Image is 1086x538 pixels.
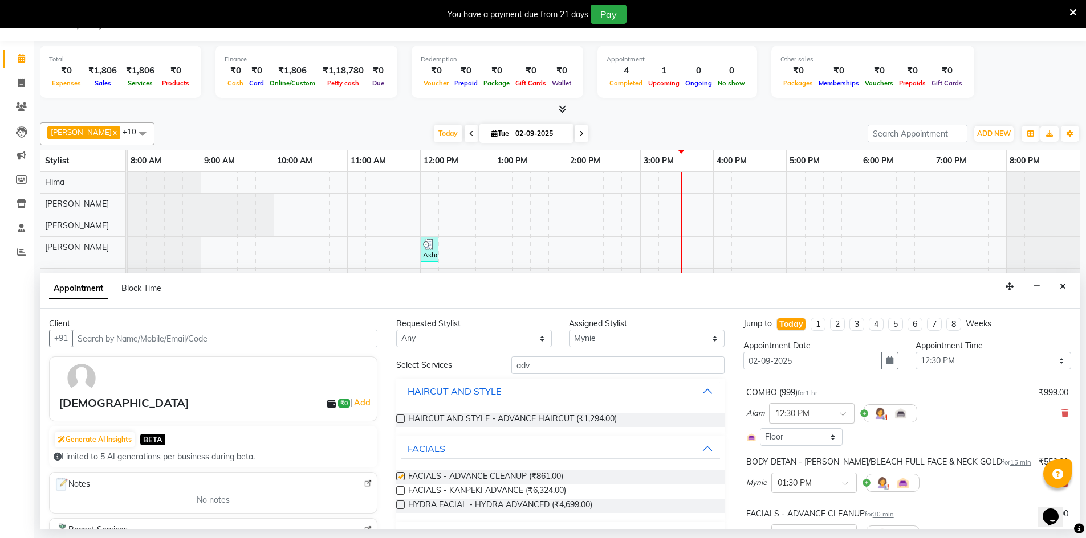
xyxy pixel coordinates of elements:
a: 3:00 PM [641,153,677,169]
span: Card [246,79,267,87]
div: ₹0 [862,64,896,77]
span: 30 min [873,510,894,518]
div: ₹1,18,780 [318,64,368,77]
div: ₹0 [421,64,452,77]
div: BODY DETAN - [PERSON_NAME]/BLEACH FULL FACE & NECK GOLD [746,456,1031,468]
div: FACIALS [408,442,445,455]
button: ADD NEW [974,126,1014,142]
iframe: chat widget [1038,492,1075,527]
a: Add [352,396,372,409]
div: Requested Stylist [396,318,552,330]
div: ₹1,806 [267,64,318,77]
div: Jump to [743,318,772,330]
span: No notes [197,494,230,506]
span: Recent Services [54,523,128,537]
span: [PERSON_NAME] [45,199,109,209]
div: Appointment Time [916,340,1071,352]
span: Hima [45,177,64,187]
span: HAIRCUT AND STYLE - ADVANCE HAIRCUT (₹1,294.00) [408,413,617,427]
div: Limited to 5 AI generations per business during beta. [54,451,373,463]
a: 10:00 AM [274,153,315,169]
div: Other sales [780,55,965,64]
small: for [1002,458,1031,466]
input: Search by Name/Mobile/Email/Code [72,330,377,347]
span: Appointment [49,278,108,299]
div: You have a payment due from 21 days [448,9,588,20]
span: Mynie [746,477,767,488]
li: 7 [927,318,942,331]
span: Packages [780,79,816,87]
div: ₹0 [452,64,481,77]
a: 2:00 PM [567,153,603,169]
span: Prepaids [896,79,929,87]
span: HYDRA FACIAL - HYDRA ADVANCED (₹4,699.00) [408,499,592,513]
div: ₹1,806 [121,64,159,77]
span: Petty cash [324,79,362,87]
span: Completed [607,79,645,87]
button: Generate AI Insights [55,432,135,447]
a: 6:00 PM [860,153,896,169]
button: Pay [591,5,627,24]
div: HAIRCUT AND STYLE [408,384,501,398]
div: Asha, TK02, 12:00 PM-12:15 PM, THREADING - UPPER LIP (₹40) [422,239,437,260]
li: 4 [869,318,884,331]
div: ₹0 [246,64,267,77]
span: Voucher [421,79,452,87]
span: Tue [489,129,512,138]
span: [PERSON_NAME] [45,242,109,252]
div: ₹0 [49,64,84,77]
li: 3 [849,318,864,331]
div: ₹0 [481,64,513,77]
div: FACIALS - ADVANCE CLEANUP [746,508,894,520]
img: Interior.png [746,432,756,442]
span: ₹0 [338,399,350,408]
a: 7:00 PM [933,153,969,169]
div: Finance [225,55,388,64]
div: [DEMOGRAPHIC_DATA] [59,395,189,412]
span: No show [715,79,748,87]
span: Products [159,79,192,87]
a: x [112,128,117,137]
a: 8:00 PM [1007,153,1043,169]
a: 1:00 PM [494,153,530,169]
a: 12:00 PM [421,153,461,169]
div: 1 [645,64,682,77]
span: Cash [225,79,246,87]
span: 1 hr [806,389,817,397]
span: ADD NEW [977,129,1011,138]
span: Alam [746,408,764,419]
small: for [798,389,817,397]
div: Total [49,55,192,64]
span: Today [434,125,462,142]
span: Services [125,79,156,87]
div: ₹0 [549,64,574,77]
img: Hairdresser.png [873,406,887,420]
div: ₹0 [929,64,965,77]
div: ₹0 [896,64,929,77]
span: Prepaid [452,79,481,87]
span: BETA [140,434,165,445]
a: 11:00 AM [348,153,389,169]
div: ₹0 [816,64,862,77]
div: ₹0 [780,64,816,77]
span: Block Time [121,283,161,293]
span: Upcoming [645,79,682,87]
input: 2025-09-02 [512,125,569,142]
li: 6 [908,318,922,331]
img: Interior.png [896,476,910,490]
span: Expenses [49,79,84,87]
div: ₹999.00 [1039,387,1068,399]
li: 2 [830,318,845,331]
div: Today [779,318,803,330]
div: 4 [607,64,645,77]
input: Search by service name [511,356,725,374]
div: Weeks [966,318,991,330]
span: Online/Custom [267,79,318,87]
a: 8:00 AM [128,153,164,169]
span: [PERSON_NAME] [45,220,109,231]
span: Ongoing [682,79,715,87]
span: Vouchers [862,79,896,87]
img: Interior.png [894,406,908,420]
button: FACIALS [401,438,719,459]
span: Gift Cards [513,79,549,87]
